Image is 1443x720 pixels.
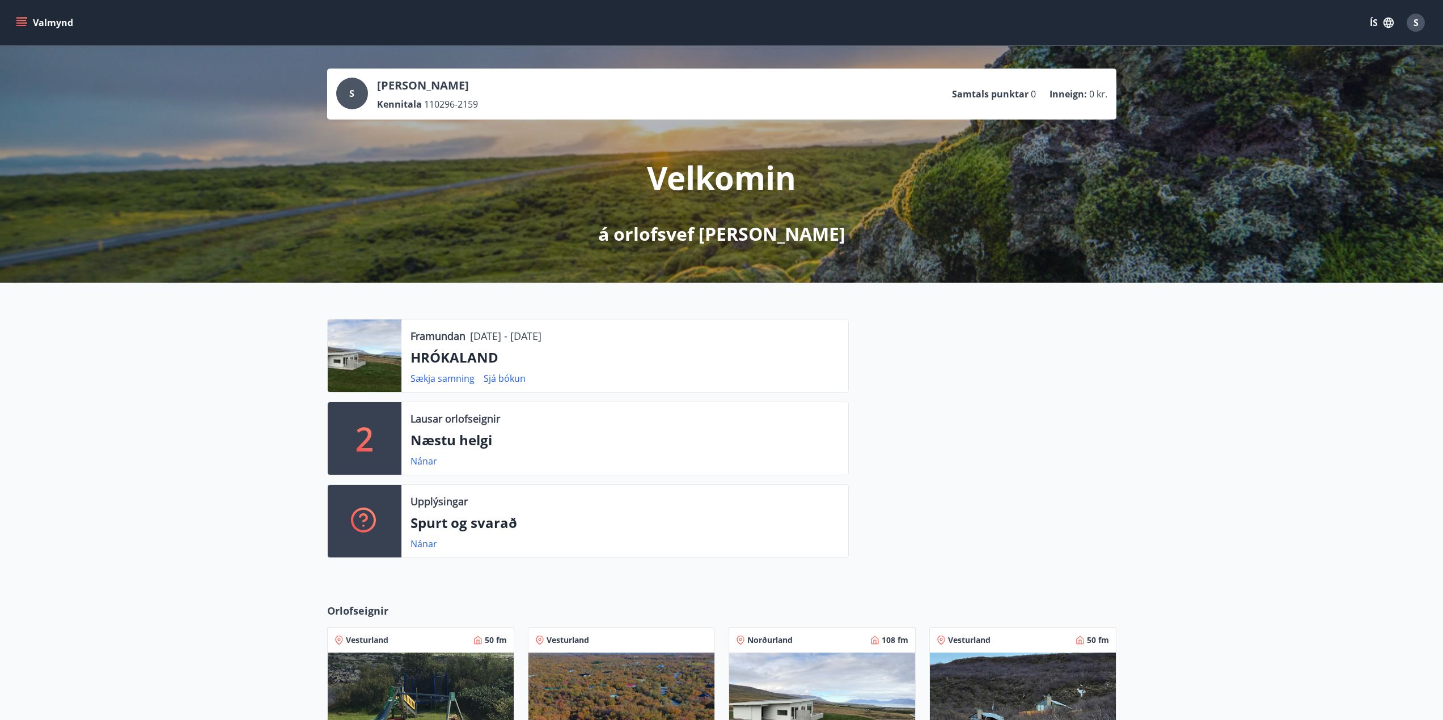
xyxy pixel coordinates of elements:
a: Nánar [411,538,437,550]
p: HRÓKALAND [411,348,839,367]
button: ÍS [1364,12,1400,33]
p: [PERSON_NAME] [377,78,478,93]
span: S [1414,16,1419,29]
span: Vesturland [547,634,589,646]
p: Næstu helgi [411,431,839,450]
span: Orlofseignir [327,603,388,618]
p: [DATE] - [DATE] [470,329,541,343]
p: Upplýsingar [411,494,468,509]
button: menu [14,12,78,33]
span: S [349,87,354,100]
p: Framundan [411,329,466,343]
span: Vesturland [346,634,388,646]
a: Sækja samning [411,372,475,385]
span: Vesturland [948,634,991,646]
p: á orlofsvef [PERSON_NAME] [598,221,845,246]
p: Inneign : [1050,88,1087,100]
span: 0 [1031,88,1036,100]
button: S [1402,9,1429,36]
p: Lausar orlofseignir [411,411,500,426]
p: 2 [356,417,374,460]
p: Spurt og svarað [411,513,839,532]
p: Samtals punktar [952,88,1029,100]
span: 110296-2159 [424,98,478,110]
p: Velkomin [647,156,796,199]
span: 0 kr. [1089,88,1107,100]
a: Nánar [411,455,437,467]
a: Sjá bókun [484,372,526,385]
span: 50 fm [1087,634,1109,646]
span: 50 fm [485,634,507,646]
span: Norðurland [747,634,793,646]
span: 108 fm [882,634,908,646]
p: Kennitala [377,98,422,110]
